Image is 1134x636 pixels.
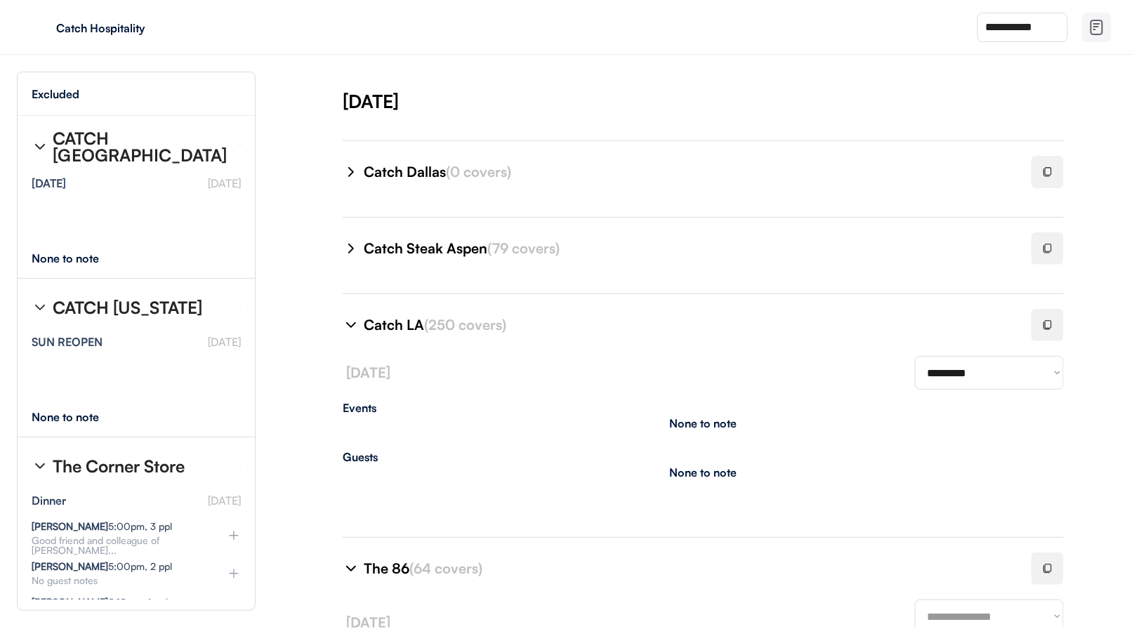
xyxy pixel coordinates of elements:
[446,163,511,180] font: (0 covers)
[227,567,241,581] img: plus%20%281%29.svg
[487,239,560,257] font: (79 covers)
[343,317,360,333] img: chevron-right%20%281%29.svg
[32,536,204,555] div: Good friend and colleague of [PERSON_NAME]...
[343,402,1064,413] div: Events
[32,178,66,189] div: [DATE]
[32,138,48,155] img: chevron-right%20%281%29.svg
[32,562,172,571] div: 5:00pm, 2 ppl
[32,458,48,475] img: chevron-right%20%281%29.svg
[409,559,482,577] font: (64 covers)
[32,597,168,607] div: 5:15pm, 4 ppl
[364,559,1015,578] div: The 86
[32,336,103,347] div: SUN REOPEN
[364,162,1015,182] div: Catch Dallas
[32,253,125,264] div: None to note
[343,88,1134,114] div: [DATE]
[346,614,390,631] font: [DATE]
[53,130,228,164] div: CATCH [GEOGRAPHIC_DATA]
[208,335,241,349] font: [DATE]
[343,164,360,180] img: chevron-right%20%281%29.svg
[364,239,1015,258] div: Catch Steak Aspen
[56,22,233,34] div: Catch Hospitality
[343,240,360,257] img: chevron-right%20%281%29.svg
[364,315,1015,335] div: Catch LA
[32,299,48,316] img: chevron-right%20%281%29.svg
[32,576,204,585] div: No guest notes
[32,596,108,608] strong: [PERSON_NAME]
[424,316,506,333] font: (250 covers)
[346,364,390,381] font: [DATE]
[53,458,185,475] div: The Corner Store
[208,493,241,508] font: [DATE]
[670,467,737,478] div: None to note
[208,176,241,190] font: [DATE]
[343,451,1064,463] div: Guests
[32,520,108,532] strong: [PERSON_NAME]
[28,16,51,39] img: yH5BAEAAAAALAAAAAABAAEAAAIBRAA7
[1088,19,1105,36] img: file-02.svg
[53,299,202,316] div: CATCH [US_STATE]
[32,411,125,423] div: None to note
[343,560,360,577] img: chevron-right%20%281%29.svg
[227,529,241,543] img: plus%20%281%29.svg
[32,560,108,572] strong: [PERSON_NAME]
[32,88,79,100] div: Excluded
[670,418,737,429] div: None to note
[32,495,66,506] div: Dinner
[32,522,172,531] div: 5:00pm, 3 ppl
